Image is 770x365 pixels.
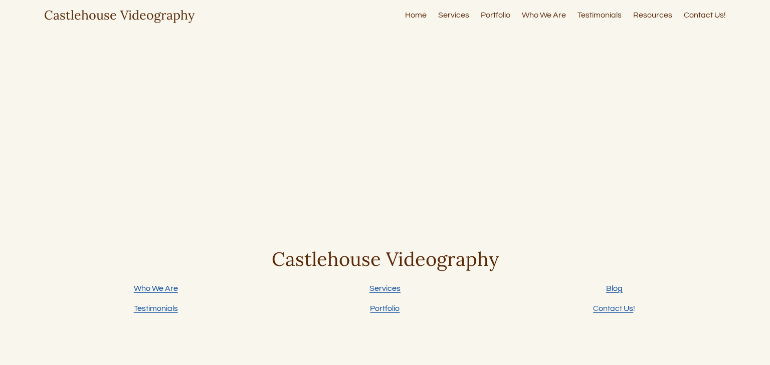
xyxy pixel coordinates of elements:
a: Blog [606,282,623,294]
a: Portfolio [370,302,400,314]
a: Contact Us! [684,9,726,22]
h3: Castlehouse Videography [44,248,726,270]
p: ! [502,302,726,314]
a: Services [438,9,469,22]
a: Castlehouse Videography [44,7,195,23]
a: Testimonials [577,9,622,22]
a: Services [369,282,401,294]
a: Who We Are [522,9,566,22]
a: Contact Us [593,302,633,314]
a: Home [405,9,427,22]
a: Who We Are [134,282,178,294]
a: Testimonials [134,302,178,314]
a: Portfolio [481,9,510,22]
a: Resources [633,9,672,22]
